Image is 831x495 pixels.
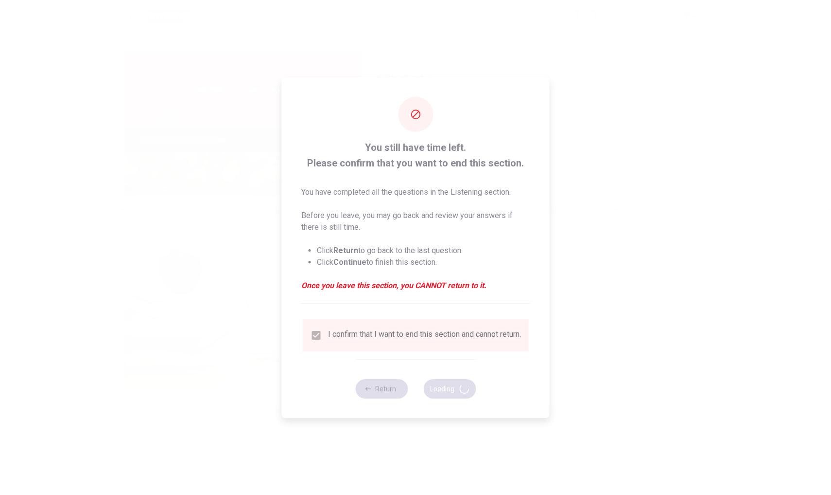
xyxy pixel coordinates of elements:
p: You have completed all the questions in the Listening section. [301,186,530,198]
strong: Continue [333,257,366,267]
strong: Return [333,246,358,255]
button: Loading [423,379,476,399]
em: Once you leave this section, you CANNOT return to it. [301,280,530,292]
div: I confirm that I want to end this section and cannot return. [328,330,521,341]
li: Click to go back to the last question [317,245,530,257]
li: Click to finish this section. [317,257,530,268]
p: Before you leave, you may go back and review your answers if there is still time. [301,210,530,233]
span: You still have time left. Please confirm that you want to end this section. [301,140,530,171]
button: Return [355,379,408,399]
